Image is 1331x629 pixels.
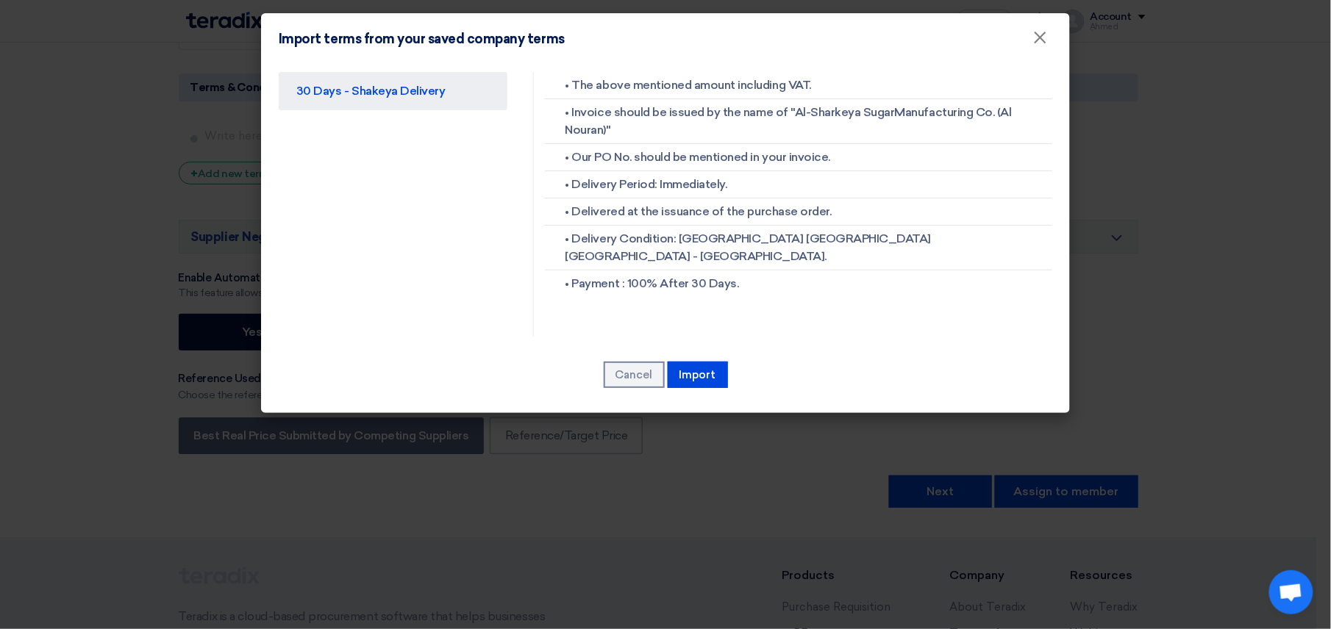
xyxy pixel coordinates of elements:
span: • The above mentioned amount including VAT. [565,76,811,94]
span: • Payment : 100% After 30 Days. [565,275,739,292]
a: Open chat [1269,570,1313,614]
span: • Delivery Period: Immediately. [565,176,727,193]
button: Cancel [604,362,665,388]
span: • Our PO No. should be mentioned in your invoice. [565,148,830,166]
span: • Delivered at the issuance of the purchase order. [565,203,832,220]
a: 30 Days - Shakeya Delivery [279,72,507,110]
h4: Import terms from your saved company terms [279,31,565,47]
span: • Delivery Condition: [GEOGRAPHIC_DATA] [GEOGRAPHIC_DATA] [GEOGRAPHIC_DATA] - [GEOGRAPHIC_DATA]. [565,230,1045,265]
span: • Invoice should be issued by the name of "Al-Sharkeya SugarManufacturing Co. (Al Nouran)" [565,104,1045,139]
button: Close [1021,24,1060,53]
button: Import [668,362,728,388]
span: × [1033,26,1048,56]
